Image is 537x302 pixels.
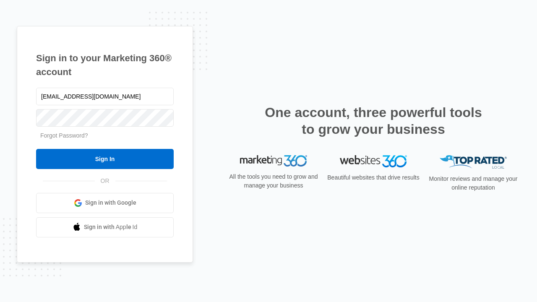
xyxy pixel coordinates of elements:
[36,51,174,79] h1: Sign in to your Marketing 360® account
[36,88,174,105] input: Email
[36,217,174,237] a: Sign in with Apple Id
[440,155,507,169] img: Top Rated Local
[84,223,138,232] span: Sign in with Apple Id
[36,193,174,213] a: Sign in with Google
[227,172,321,190] p: All the tools you need to grow and manage your business
[326,173,420,182] p: Beautiful websites that drive results
[36,149,174,169] input: Sign In
[340,155,407,167] img: Websites 360
[262,104,485,138] h2: One account, three powerful tools to grow your business
[95,177,115,185] span: OR
[426,174,520,192] p: Monitor reviews and manage your online reputation
[40,132,88,139] a: Forgot Password?
[85,198,136,207] span: Sign in with Google
[240,155,307,167] img: Marketing 360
